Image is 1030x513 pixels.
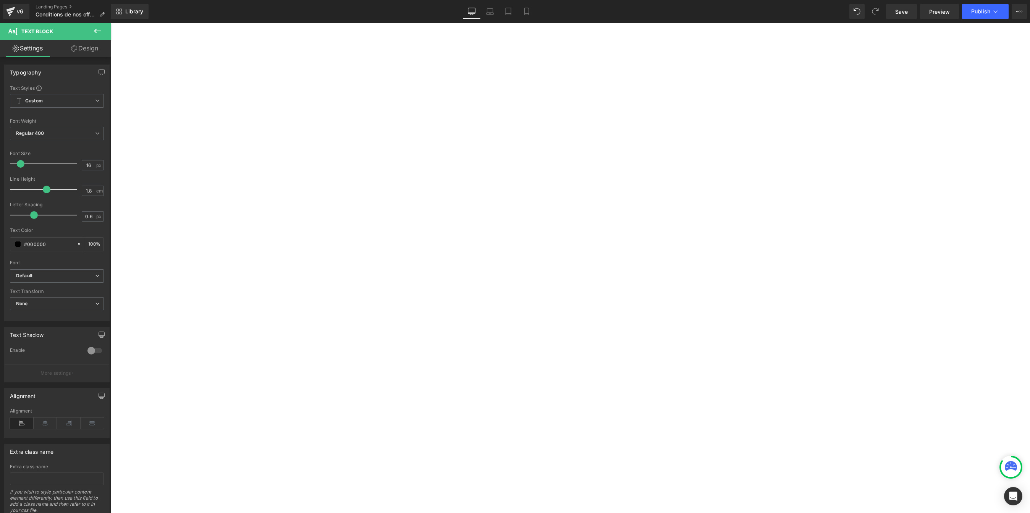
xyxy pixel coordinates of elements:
[3,4,29,19] a: v6
[10,85,104,91] div: Text Styles
[25,98,43,104] b: Custom
[499,4,517,19] a: Tablet
[10,347,80,355] div: Enable
[24,240,73,248] input: Color
[481,4,499,19] a: Laptop
[929,8,950,16] span: Preview
[517,4,536,19] a: Mobile
[10,408,104,414] div: Alignment
[16,130,44,136] b: Regular 400
[10,327,44,338] div: Text Shadow
[96,188,103,193] span: em
[57,40,112,57] a: Design
[10,65,41,76] div: Typography
[10,289,104,294] div: Text Transform
[10,444,53,455] div: Extra class name
[10,260,104,265] div: Font
[16,273,32,279] i: Default
[36,11,96,18] span: Conditions de nos offres
[16,301,28,306] b: None
[111,4,149,19] a: New Library
[462,4,481,19] a: Desktop
[10,388,36,399] div: Alignment
[868,4,883,19] button: Redo
[10,228,104,233] div: Text Color
[125,8,143,15] span: Library
[1004,487,1022,505] div: Open Intercom Messenger
[849,4,865,19] button: Undo
[40,370,71,377] p: More settings
[96,163,103,168] span: px
[1012,4,1027,19] button: More
[10,118,104,124] div: Font Weight
[36,4,111,10] a: Landing Pages
[21,28,53,34] span: Text Block
[962,4,1009,19] button: Publish
[10,464,104,469] div: Extra class name
[85,238,103,251] div: %
[10,202,104,207] div: Letter Spacing
[895,8,908,16] span: Save
[15,6,25,16] div: v6
[96,214,103,219] span: px
[10,151,104,156] div: Font Size
[971,8,990,15] span: Publish
[10,176,104,182] div: Line Height
[920,4,959,19] a: Preview
[5,364,109,382] button: More settings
